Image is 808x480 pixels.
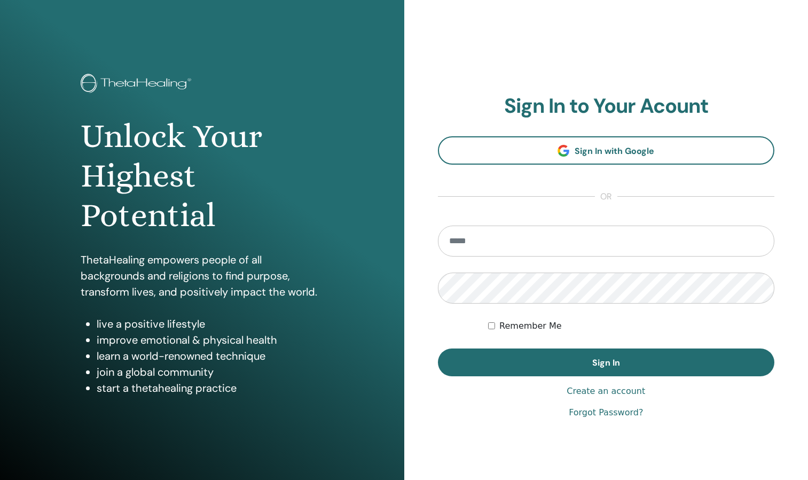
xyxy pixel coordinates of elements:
label: Remember Me [499,320,562,332]
a: Sign In with Google [438,136,775,165]
span: Sign In [592,357,620,368]
a: Create an account [567,385,645,398]
p: ThetaHealing empowers people of all backgrounds and religions to find purpose, transform lives, a... [81,252,323,300]
li: learn a world-renowned technique [97,348,323,364]
button: Sign In [438,349,775,376]
span: or [595,190,617,203]
a: Forgot Password? [569,406,643,419]
li: live a positive lifestyle [97,316,323,332]
span: Sign In with Google [575,145,654,157]
li: start a thetahealing practice [97,380,323,396]
h2: Sign In to Your Acount [438,94,775,119]
li: join a global community [97,364,323,380]
li: improve emotional & physical health [97,332,323,348]
h1: Unlock Your Highest Potential [81,117,323,236]
div: Keep me authenticated indefinitely or until I manually logout [488,320,774,332]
